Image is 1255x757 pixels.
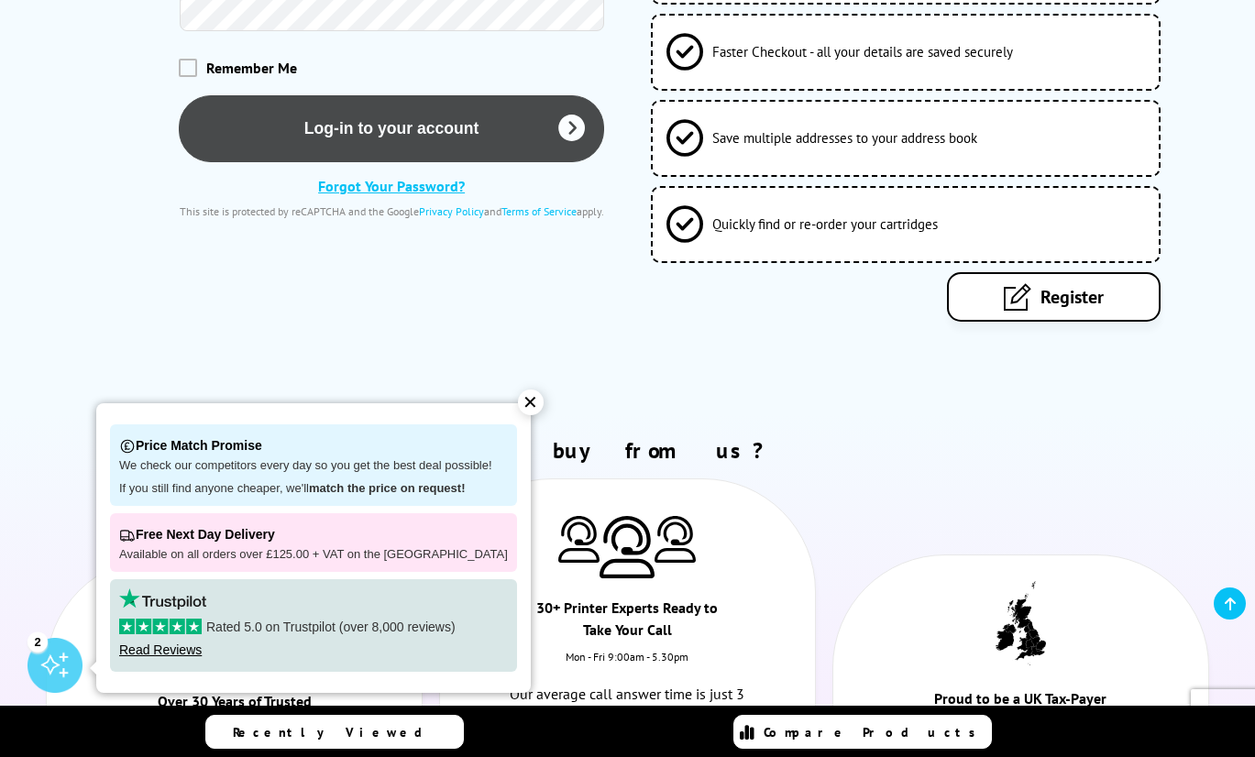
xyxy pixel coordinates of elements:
a: Forgot Your Password? [318,177,465,195]
div: Mon - Fri 9:00am - 5.30pm [440,650,816,682]
img: stars-5.svg [119,619,202,634]
a: Terms of Service [501,204,577,218]
div: Proud to be a UK Tax-Payer [927,687,1115,719]
a: Compare Products [733,715,992,749]
a: Privacy Policy [419,204,484,218]
a: Recently Viewed [205,715,464,749]
p: Free Next Day Delivery [119,522,508,547]
img: UK tax payer [996,581,1046,665]
span: Remember Me [206,59,297,77]
span: Register [1040,285,1104,309]
p: If you still find anyone cheaper, we'll [119,481,508,497]
span: Save multiple addresses to your address book [712,129,977,147]
span: Faster Checkout - all your details are saved securely [712,43,1013,60]
span: Recently Viewed [233,724,441,741]
span: Compare Products [764,724,985,741]
a: Read Reviews [119,642,202,657]
img: trustpilot rating [119,588,206,609]
div: This site is protected by reCAPTCHA and the Google and apply. [179,204,603,218]
a: Register [947,272,1161,322]
button: Log-in to your account [179,95,603,162]
p: Our average call answer time is just 3 rings [496,682,759,731]
div: 30+ Printer Experts Ready to Take Your Call [534,597,721,650]
p: Price Match Promise [119,433,508,458]
img: Printer Experts [600,516,655,579]
div: ✕ [518,389,544,415]
h2: Why buy from us? [38,436,1217,465]
div: 2 [28,631,48,652]
p: Rated 5.0 on Trustpilot (over 8,000 reviews) [119,619,508,635]
p: Available on all orders over £125.00 + VAT on the [GEOGRAPHIC_DATA] [119,547,508,563]
span: Quickly find or re-order your cartridges [712,215,938,233]
img: Printer Experts [655,516,696,563]
img: Printer Experts [558,516,600,563]
p: We check our competitors every day so you get the best deal possible! [119,458,508,474]
strong: match the price on request! [309,481,465,495]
